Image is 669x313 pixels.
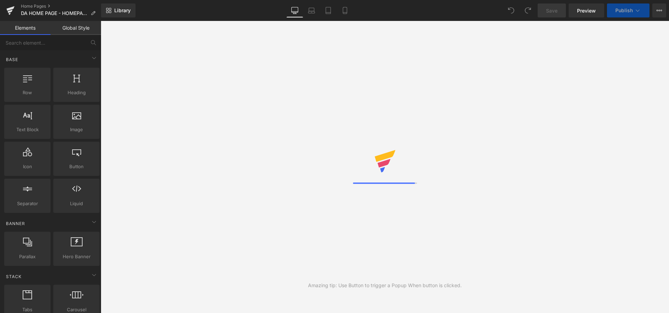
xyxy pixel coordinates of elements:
div: Amazing tip: Use Button to trigger a Popup When button is clicked. [308,282,462,289]
a: Global Style [51,21,101,35]
span: Image [55,126,98,133]
button: Redo [521,3,535,17]
span: Banner [5,220,26,227]
span: Publish [615,8,633,13]
a: Home Pages [21,3,101,9]
span: DA HOME PAGE - HOMEPAGE REFRESH [21,10,88,16]
span: Save [546,7,557,14]
span: Icon [6,163,48,170]
span: Base [5,56,19,63]
span: Preview [577,7,596,14]
span: Row [6,89,48,96]
span: Separator [6,200,48,207]
a: New Library [101,3,136,17]
a: Mobile [337,3,353,17]
a: Desktop [286,3,303,17]
span: Hero Banner [55,253,98,260]
span: Parallax [6,253,48,260]
a: Tablet [320,3,337,17]
span: Button [55,163,98,170]
span: Liquid [55,200,98,207]
button: Undo [504,3,518,17]
span: Library [114,7,131,14]
span: Text Block [6,126,48,133]
a: Preview [569,3,604,17]
span: Stack [5,273,22,280]
button: More [652,3,666,17]
span: Heading [55,89,98,96]
button: Publish [607,3,649,17]
a: Laptop [303,3,320,17]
